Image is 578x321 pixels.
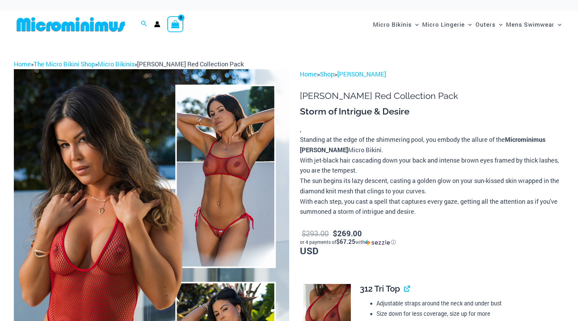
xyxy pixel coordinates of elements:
a: Micro LingerieMenu ToggleMenu Toggle [420,14,473,35]
div: or 4 payments of$67.25withSezzle Click to learn more about Sezzle [300,239,564,246]
p: USD [300,228,564,256]
bdi: 269.00 [333,228,362,238]
span: Outers [475,16,496,33]
a: Micro BikinisMenu ToggleMenu Toggle [371,14,420,35]
p: > > [300,69,564,80]
a: [PERSON_NAME] [337,70,386,78]
div: or 4 payments of with [300,239,564,246]
span: Menu Toggle [496,16,503,33]
span: Menu Toggle [412,16,419,33]
h3: Storm of Intrigue & Desire [300,106,564,118]
a: Search icon link [141,20,147,29]
span: Micro Bikinis [373,16,412,33]
a: Home [14,60,31,68]
a: The Micro Bikini Shop [34,60,95,68]
li: Size down for less coverage, size up for more [376,309,558,319]
span: $67.25 [336,238,355,246]
a: Account icon link [154,21,160,27]
p: Standing at the edge of the shimmering pool, you embody the allure of the Micro Bikini. With jet-... [300,135,564,217]
bdi: 293.00 [302,228,329,238]
a: Home [300,70,317,78]
a: View Shopping Cart, empty [167,16,183,32]
span: $ [302,228,306,238]
li: Adjustable straps around the neck and under bust [376,298,558,309]
nav: Site Navigation [370,13,564,36]
h1: [PERSON_NAME] Red Collection Pack [300,91,564,101]
a: Micro Bikinis [98,60,134,68]
span: Micro Lingerie [422,16,465,33]
a: OutersMenu ToggleMenu Toggle [474,14,504,35]
a: Mens SwimwearMenu ToggleMenu Toggle [504,14,563,35]
span: 312 Tri Top [360,284,400,294]
span: » » » [14,60,244,68]
img: MM SHOP LOGO FLAT [14,17,128,32]
div: , [300,106,564,217]
span: Mens Swimwear [506,16,554,33]
span: $ [333,228,337,238]
span: Menu Toggle [554,16,561,33]
span: [PERSON_NAME] Red Collection Pack [137,60,244,68]
img: Sezzle [365,239,390,246]
a: Shop [320,70,334,78]
span: Menu Toggle [465,16,472,33]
